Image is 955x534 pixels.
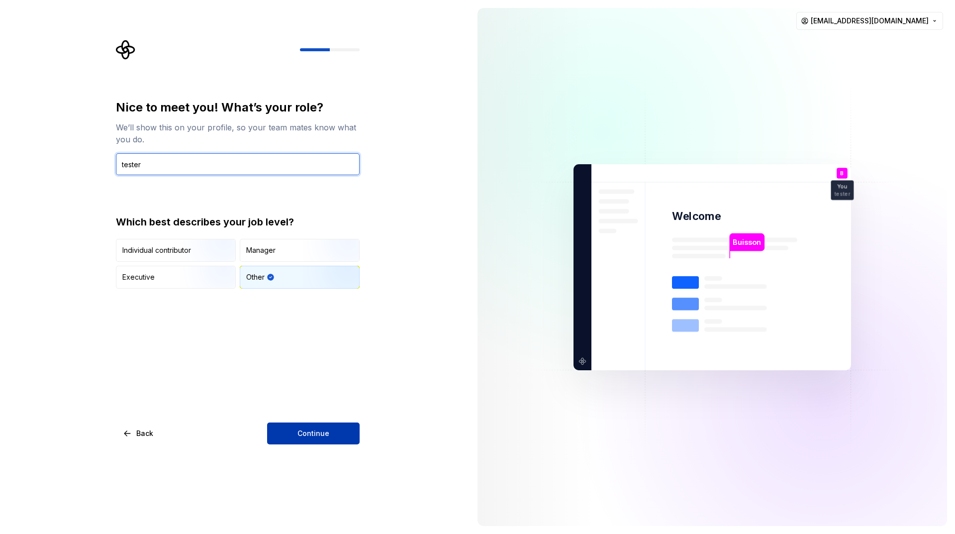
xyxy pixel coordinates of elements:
div: Individual contributor [122,245,191,255]
p: Buisson [733,236,761,247]
span: [EMAIL_ADDRESS][DOMAIN_NAME] [811,16,929,26]
p: Welcome [672,209,721,223]
span: Continue [297,428,329,438]
input: Job title [116,153,360,175]
span: Back [136,428,153,438]
p: You [837,184,847,189]
div: Manager [246,245,276,255]
button: Back [116,423,162,444]
p: B [840,170,844,176]
p: tester [834,191,850,197]
svg: Supernova Logo [116,40,136,60]
div: Nice to meet you! What’s your role? [116,100,360,115]
div: Which best describes your job level? [116,215,360,229]
div: We’ll show this on your profile, so your team mates know what you do. [116,121,360,145]
div: Other [246,272,265,282]
button: Continue [267,423,360,444]
button: [EMAIL_ADDRESS][DOMAIN_NAME] [796,12,943,30]
div: Executive [122,272,155,282]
